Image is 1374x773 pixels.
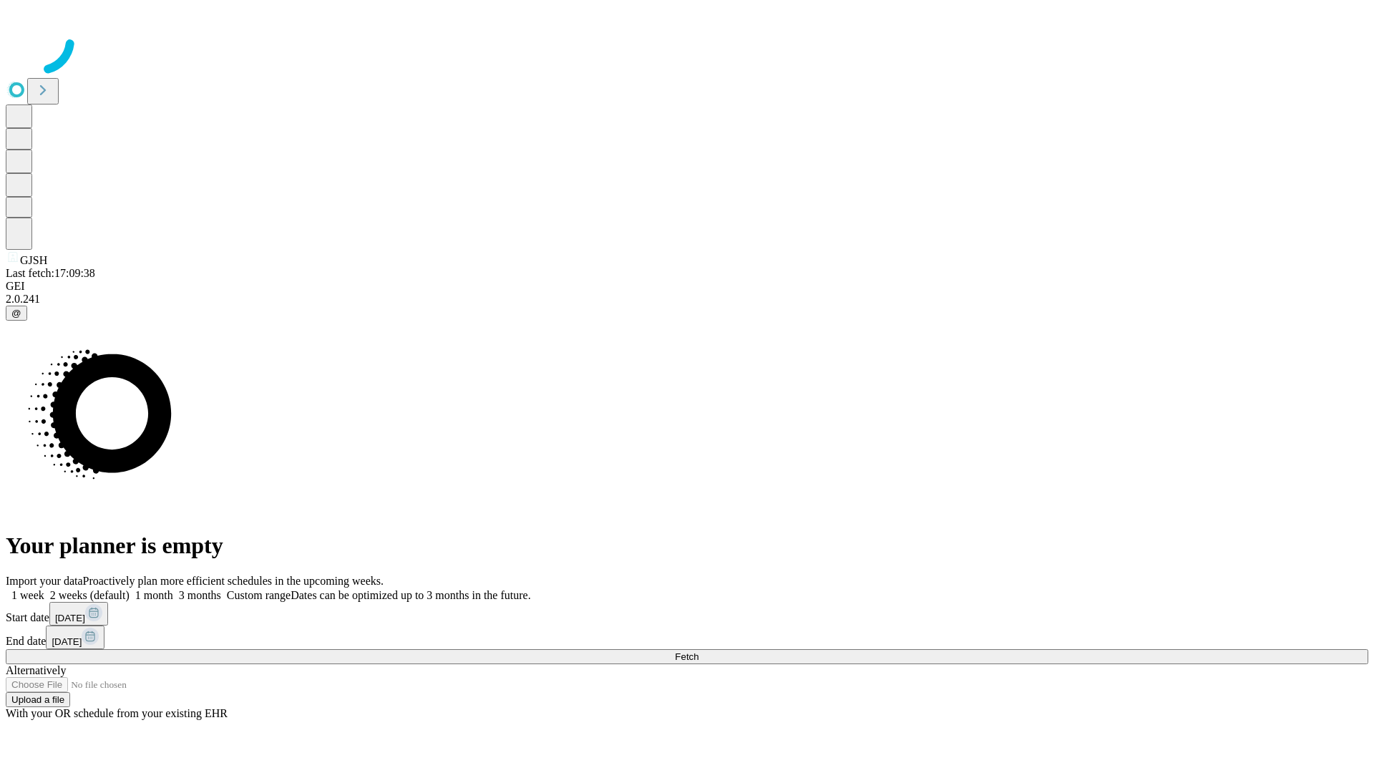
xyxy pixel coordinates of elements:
[46,626,104,649] button: [DATE]
[6,306,27,321] button: @
[291,589,530,601] span: Dates can be optimized up to 3 months in the future.
[6,293,1368,306] div: 2.0.241
[11,589,44,601] span: 1 week
[6,664,66,676] span: Alternatively
[6,707,228,719] span: With your OR schedule from your existing EHR
[83,575,384,587] span: Proactively plan more efficient schedules in the upcoming weeks.
[50,589,130,601] span: 2 weeks (default)
[675,651,698,662] span: Fetch
[6,602,1368,626] div: Start date
[6,533,1368,559] h1: Your planner is empty
[49,602,108,626] button: [DATE]
[227,589,291,601] span: Custom range
[6,280,1368,293] div: GEI
[52,636,82,647] span: [DATE]
[20,254,47,266] span: GJSH
[11,308,21,319] span: @
[6,692,70,707] button: Upload a file
[6,575,83,587] span: Import your data
[179,589,221,601] span: 3 months
[55,613,85,623] span: [DATE]
[135,589,173,601] span: 1 month
[6,626,1368,649] div: End date
[6,267,95,279] span: Last fetch: 17:09:38
[6,649,1368,664] button: Fetch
